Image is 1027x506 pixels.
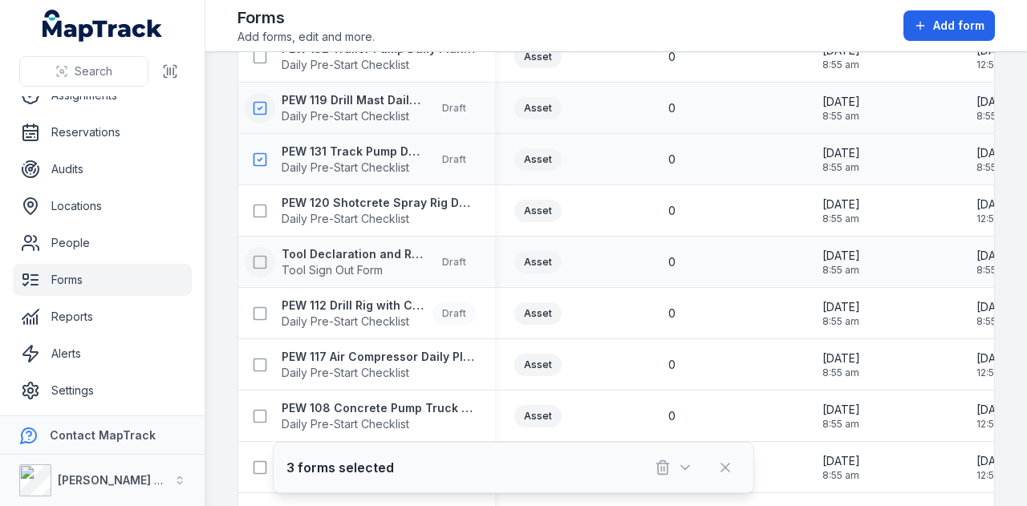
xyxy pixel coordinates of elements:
[976,453,1018,469] span: [DATE]
[432,302,476,325] div: Draft
[822,350,860,366] span: [DATE]
[976,350,1018,366] span: [DATE]
[976,94,1014,123] time: 25/09/2025, 8:55:02 am
[822,453,860,469] span: [DATE]
[822,145,860,161] span: [DATE]
[822,94,860,110] span: [DATE]
[822,248,860,277] time: 25/09/2025, 8:55:02 am
[514,46,562,68] div: Asset
[976,264,1014,277] span: 8:55 am
[822,402,860,431] time: 25/09/2025, 8:55:02 am
[976,248,1014,264] span: [DATE]
[668,203,676,219] span: 0
[822,94,860,123] time: 25/09/2025, 8:55:02 am
[976,418,1018,431] span: 12:54 pm
[237,6,375,29] h2: Forms
[282,57,476,73] span: Daily Pre-Start Checklist
[976,402,1018,418] span: [DATE]
[976,196,1018,225] time: 25/09/2025, 12:58:04 pm
[976,453,1018,482] time: 25/09/2025, 12:57:05 pm
[282,108,426,124] span: Daily Pre-Start Checklist
[282,160,426,176] span: Daily Pre-Start Checklist
[282,211,476,227] span: Daily Pre-Start Checklist
[933,18,984,34] span: Add form
[282,314,426,330] span: Daily Pre-Start Checklist
[976,196,1018,213] span: [DATE]
[50,428,156,442] strong: Contact MapTrack
[822,469,860,482] span: 8:55 am
[822,43,860,71] time: 25/09/2025, 8:55:02 am
[514,97,562,119] div: Asset
[976,213,1018,225] span: 12:58 pm
[903,10,995,41] button: Add form
[822,366,860,379] span: 8:55 am
[13,374,192,407] a: Settings
[514,148,562,171] div: Asset
[822,264,860,277] span: 8:55 am
[822,59,860,71] span: 8:55 am
[282,400,476,432] a: PEW 108 Concrete Pump Truck Daily Plant Pre-Start ChecklistDaily Pre-Start Checklist
[976,161,1014,174] span: 8:55 am
[976,469,1018,482] span: 12:57 pm
[514,251,562,273] div: Asset
[13,338,192,370] a: Alerts
[668,254,676,270] span: 0
[282,400,476,416] strong: PEW 108 Concrete Pump Truck Daily Plant Pre-Start Checklist
[822,418,860,431] span: 8:55 am
[822,161,860,174] span: 8:55 am
[282,41,476,73] a: PEW 132 Trailer Pump Daily Plant Pre-StartDaily Pre-Start Checklist
[976,299,1014,315] span: [DATE]
[282,416,476,432] span: Daily Pre-Start Checklist
[13,227,192,259] a: People
[514,200,562,222] div: Asset
[514,354,562,376] div: Asset
[282,298,426,314] strong: PEW 112 Drill Rig with Cabin Daily Plant Pre-Start Checklist
[282,195,476,211] strong: PEW 120 Shotcrete Spray Rig Daily Plant Pre-Start Checklist
[282,246,476,278] a: Tool Declaration and Responsibility AcknowledgementTool Sign Out FormDraft
[822,315,860,328] span: 8:55 am
[822,402,860,418] span: [DATE]
[13,190,192,222] a: Locations
[822,350,860,379] time: 25/09/2025, 8:55:02 am
[282,298,476,330] a: PEW 112 Drill Rig with Cabin Daily Plant Pre-Start ChecklistDaily Pre-Start ChecklistDraft
[976,299,1014,328] time: 25/09/2025, 8:55:02 am
[432,97,476,119] div: Draft
[282,92,476,124] a: PEW 119 Drill Mast Daily Plant Pre-Start ChecklistDaily Pre-Start ChecklistDraft
[282,144,426,160] strong: PEW 131 Track Pump Daily Plant Pre-Start
[822,453,860,482] time: 25/09/2025, 8:55:02 am
[976,110,1014,123] span: 8:55 am
[282,365,476,381] span: Daily Pre-Start Checklist
[43,10,163,42] a: MapTrack
[976,43,1018,71] time: 25/09/2025, 12:59:46 pm
[286,458,394,477] strong: 3 forms selected
[13,301,192,333] a: Reports
[976,315,1014,328] span: 8:55 am
[822,110,860,123] span: 8:55 am
[282,349,476,365] strong: PEW 117 Air Compressor Daily Plant Pre-Start Checklist
[13,116,192,148] a: Reservations
[976,402,1018,431] time: 25/09/2025, 12:54:15 pm
[13,153,192,185] a: Audits
[668,357,676,373] span: 0
[58,473,264,487] strong: [PERSON_NAME] Asset Maintenance
[514,302,562,325] div: Asset
[822,248,860,264] span: [DATE]
[282,349,476,381] a: PEW 117 Air Compressor Daily Plant Pre-Start ChecklistDaily Pre-Start Checklist
[976,248,1014,277] time: 25/09/2025, 8:55:02 am
[976,59,1018,71] span: 12:59 pm
[432,148,476,171] div: Draft
[282,195,476,227] a: PEW 120 Shotcrete Spray Rig Daily Plant Pre-Start ChecklistDaily Pre-Start Checklist
[668,49,676,65] span: 0
[13,264,192,296] a: Forms
[282,144,476,176] a: PEW 131 Track Pump Daily Plant Pre-StartDaily Pre-Start ChecklistDraft
[976,145,1014,174] time: 25/09/2025, 8:55:02 am
[19,56,148,87] button: Search
[668,306,676,322] span: 0
[668,408,676,424] span: 0
[822,196,860,213] span: [DATE]
[668,100,676,116] span: 0
[976,94,1014,110] span: [DATE]
[282,92,426,108] strong: PEW 119 Drill Mast Daily Plant Pre-Start Checklist
[822,213,860,225] span: 8:55 am
[976,366,1018,379] span: 12:57 pm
